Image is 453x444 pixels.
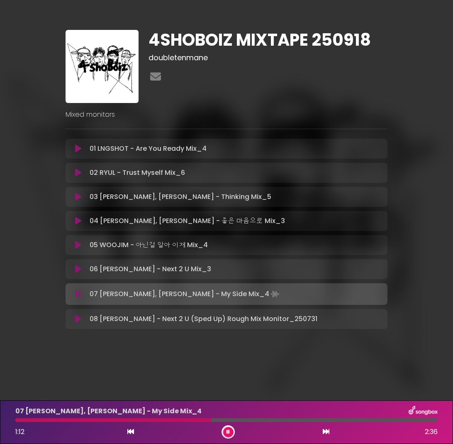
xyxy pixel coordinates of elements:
[90,314,317,324] p: 08 [PERSON_NAME] - Next 2 U (Sped Up) Rough Mix Monitor_250731
[90,216,285,226] p: 04 [PERSON_NAME], [PERSON_NAME] - 좋은 마음으로 Mix_3
[90,240,208,250] p: 05 WOOJIM - 아닌걸 알아 이제 Mix_4
[90,192,271,202] p: 03 [PERSON_NAME], [PERSON_NAME] - Thinking Mix_5
[90,288,281,300] p: 07 [PERSON_NAME], [PERSON_NAME] - My Side Mix_4
[90,264,211,274] p: 06 [PERSON_NAME] - Next 2 U Mix_3
[90,168,185,178] p: 02 RYUL - Trust Myself Mix_6
[66,30,139,103] img: WpJZf4DWQ0Wh4nhxdG2j
[269,288,281,300] img: waveform4.gif
[149,30,387,50] h1: 4SHOBOIZ MIXTAPE 250918
[90,144,207,154] p: 01 LNGSHOT - Are You Ready Mix_4
[149,53,387,62] h3: doubletenmane
[66,110,387,120] p: Mixed monitors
